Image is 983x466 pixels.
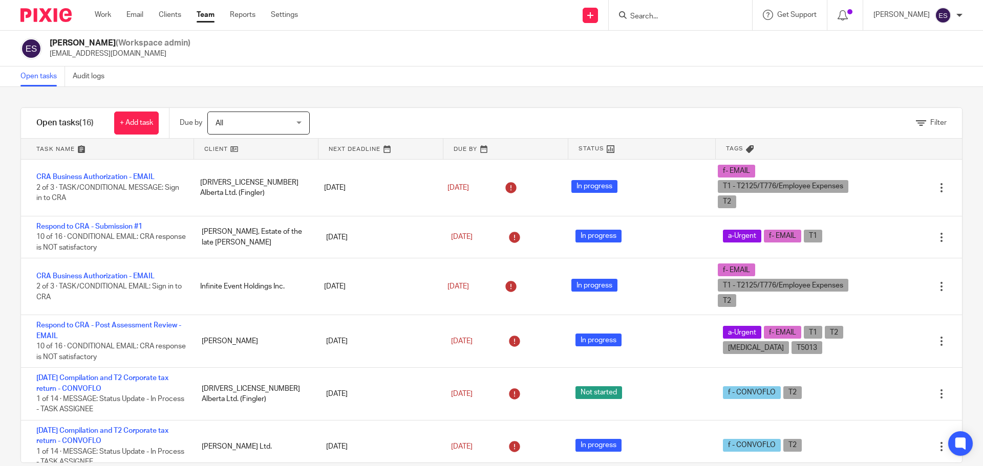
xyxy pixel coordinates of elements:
input: Search [629,12,721,21]
span: All [216,120,223,127]
span: a-Urgent [723,326,761,339]
span: T5013 [792,341,822,354]
span: T1 [804,230,822,242]
span: Status [579,144,604,153]
span: Tags [726,144,743,153]
span: f- EMAIL [718,263,755,276]
span: In progress [575,334,622,346]
a: Respond to CRA - Post Assessment Review - EMAIL [36,322,181,339]
span: In progress [571,279,617,292]
span: (Workspace admin) [116,39,190,47]
span: In progress [571,180,617,193]
span: In progress [575,439,622,452]
a: [DATE] Compilation and T2 Corporate tax return - CONVOFLO [36,374,168,392]
span: (16) [79,119,94,127]
a: Work [95,10,111,20]
span: T2 [718,294,736,307]
a: CRA Business Authorization - EMAIL [36,273,155,280]
div: [DRIVERS_LICENSE_NUMBER] Alberta Ltd. (Fingler) [191,379,316,410]
span: [DATE] [451,443,473,450]
a: Open tasks [20,66,65,86]
span: f- EMAIL [764,230,801,242]
span: Get Support [777,11,817,18]
span: T1 [804,326,822,339]
span: [DATE] [451,338,473,345]
span: 10 of 16 · CONDITIONAL EMAIL: CRA response is NOT satisfactory [36,234,186,252]
span: Filter [930,119,947,126]
a: CRA Business Authorization - EMAIL [36,173,155,181]
a: + Add task [114,112,159,135]
img: svg%3E [20,38,42,59]
a: Settings [271,10,298,20]
span: f - CONVOFLO [723,386,781,399]
span: f- EMAIL [764,326,801,339]
div: [DATE] [316,227,440,248]
div: [PERSON_NAME] Ltd. [191,436,316,457]
div: [DRIVERS_LICENSE_NUMBER] Alberta Ltd. (Fingler) [190,172,314,204]
a: [DATE] Compilation and T2 Corporate tax return - CONVOFLO [36,427,168,445]
a: Respond to CRA - Submission #1 [36,223,142,230]
p: Due by [180,118,202,128]
span: [DATE] [447,184,469,191]
span: In progress [575,230,622,242]
span: 2 of 3 · TASK/CONDITIONAL EMAIL: Sign in to CRA [36,283,182,301]
a: Audit logs [73,66,112,86]
span: 1 of 14 · MESSAGE: Status Update - In Process - TASK ASSIGNEE [36,395,184,413]
a: Clients [159,10,181,20]
span: T2 [783,439,802,452]
div: [DATE] [316,331,440,351]
img: Pixie [20,8,72,22]
div: [DATE] [316,436,440,457]
a: Team [197,10,215,20]
a: Reports [230,10,255,20]
span: T2 [825,326,843,339]
span: T1 - T2125/T776/Employee Expenses [718,180,848,193]
div: [PERSON_NAME], Estate of the late [PERSON_NAME] [191,221,316,253]
span: T2 [783,386,802,399]
a: Email [126,10,143,20]
span: [DATE] [447,283,469,290]
span: f - CONVOFLO [723,439,781,452]
p: [EMAIL_ADDRESS][DOMAIN_NAME] [50,49,190,59]
h1: Open tasks [36,118,94,128]
span: [DATE] [451,234,473,241]
p: [PERSON_NAME] [873,10,930,20]
div: [DATE] [316,384,440,404]
h2: [PERSON_NAME] [50,38,190,49]
span: 2 of 3 · TASK/CONDITIONAL MESSAGE: Sign in to CRA [36,184,179,202]
div: [DATE] [314,276,438,297]
span: a-Urgent [723,230,761,242]
span: f- EMAIL [718,165,755,177]
span: T2 [718,195,736,208]
div: [DATE] [314,177,438,198]
img: svg%3E [935,7,951,24]
span: T1 - T2125/T776/Employee Expenses [718,279,848,292]
div: Infinite Event Holdings Inc. [190,276,314,297]
span: Not started [575,386,622,399]
span: 1 of 14 · MESSAGE: Status Update - In Process - TASK ASSIGNEE [36,448,184,466]
span: [MEDICAL_DATA] [723,341,789,354]
div: [PERSON_NAME] [191,331,316,351]
span: [DATE] [451,390,473,397]
span: 10 of 16 · CONDITIONAL EMAIL: CRA response is NOT satisfactory [36,343,186,361]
